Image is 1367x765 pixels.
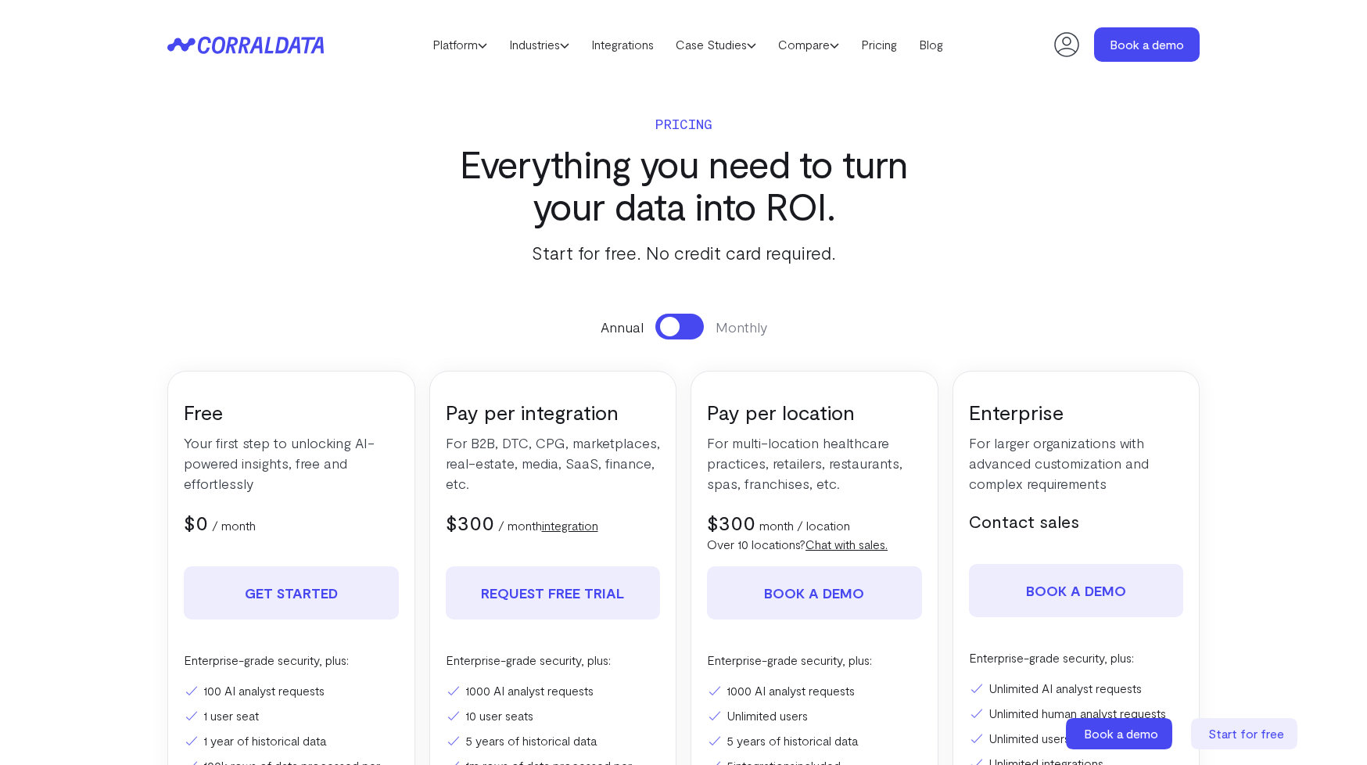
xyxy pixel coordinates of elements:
[184,510,208,534] span: $0
[184,399,399,425] h3: Free
[184,681,399,700] li: 100 AI analyst requests
[707,399,922,425] h3: Pay per location
[665,33,767,56] a: Case Studies
[707,651,922,670] p: Enterprise-grade security, plus:
[446,566,661,620] a: REQUEST FREE TRIAL
[969,679,1184,698] li: Unlimited AI analyst requests
[446,399,661,425] h3: Pay per integration
[850,33,908,56] a: Pricing
[969,433,1184,494] p: For larger organizations with advanced customization and complex requirements
[805,537,888,551] a: Chat with sales.
[767,33,850,56] a: Compare
[184,731,399,750] li: 1 year of historical data
[184,433,399,494] p: Your first step to unlocking AI-powered insights, free and effortlessly
[707,681,922,700] li: 1000 AI analyst requests
[969,509,1184,533] h5: Contact sales
[446,433,661,494] p: For B2B, DTC, CPG, marketplaces, real-estate, media, SaaS, finance, etc.
[969,704,1184,723] li: Unlimited human analyst requests
[759,516,850,535] p: month / location
[429,239,938,267] p: Start for free. No credit card required.
[580,33,665,56] a: Integrations
[1208,726,1284,741] span: Start for free
[969,399,1184,425] h3: Enterprise
[498,516,598,535] p: / month
[542,518,598,533] a: integration
[429,142,938,227] h3: Everything you need to turn your data into ROI.
[429,113,938,135] p: Pricing
[446,731,661,750] li: 5 years of historical data
[969,564,1184,617] a: Book a demo
[184,706,399,725] li: 1 user seat
[601,317,644,337] span: Annual
[716,317,767,337] span: Monthly
[707,566,922,620] a: Book a demo
[969,729,1184,748] li: Unlimited users
[969,648,1184,667] p: Enterprise-grade security, plus:
[707,731,922,750] li: 5 years of historical data
[908,33,954,56] a: Blog
[446,510,494,534] span: $300
[184,651,399,670] p: Enterprise-grade security, plus:
[707,433,922,494] p: For multi-location healthcare practices, retailers, restaurants, spas, franchises, etc.
[212,516,256,535] p: / month
[184,566,399,620] a: Get Started
[1066,718,1175,749] a: Book a demo
[707,510,755,534] span: $300
[498,33,580,56] a: Industries
[707,706,922,725] li: Unlimited users
[446,651,661,670] p: Enterprise-grade security, plus:
[707,535,922,554] p: Over 10 locations?
[446,681,661,700] li: 1000 AI analyst requests
[1191,718,1301,749] a: Start for free
[446,706,661,725] li: 10 user seats
[422,33,498,56] a: Platform
[1094,27,1200,62] a: Book a demo
[1084,726,1158,741] span: Book a demo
